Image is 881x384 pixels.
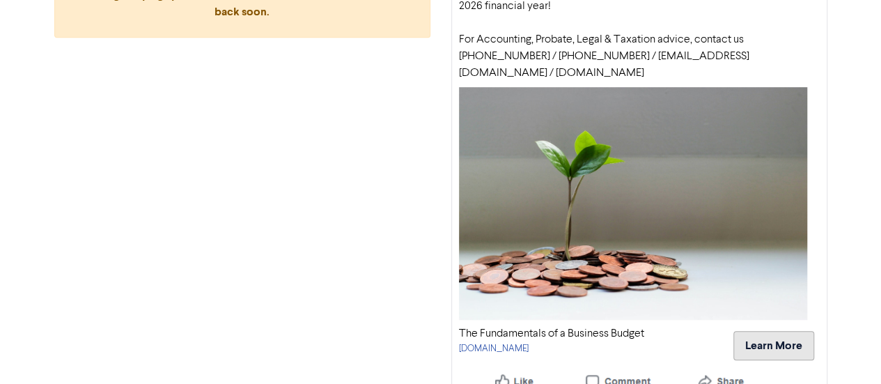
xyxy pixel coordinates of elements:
[811,317,881,384] iframe: Chat Widget
[459,325,644,342] div: The Fundamentals of a Business Budget
[459,87,807,319] img: Your Selected Media
[733,340,814,351] a: Learn More
[733,331,814,360] button: Learn More
[459,344,529,353] a: [DOMAIN_NAME]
